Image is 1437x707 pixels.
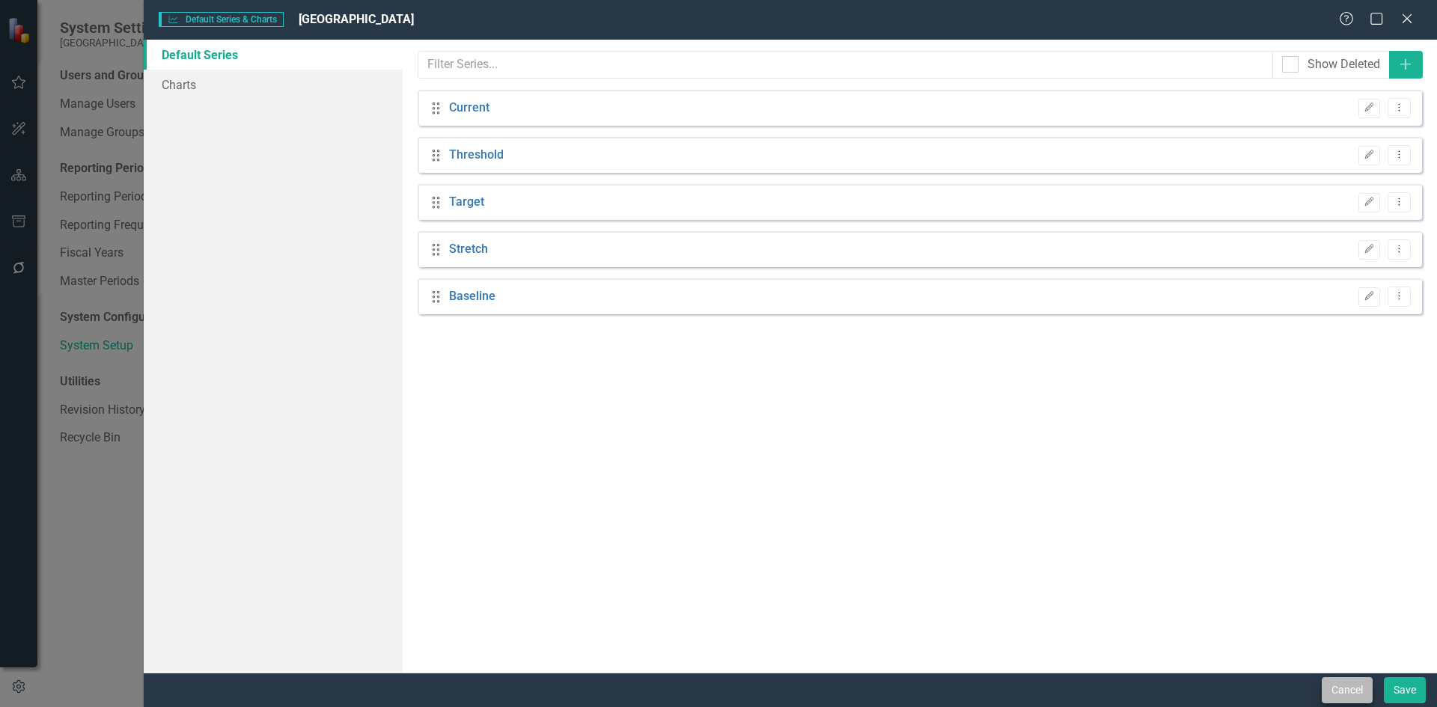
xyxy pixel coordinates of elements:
a: Current [449,100,489,117]
a: Stretch [449,241,488,258]
span: Default Series & Charts [159,12,284,27]
button: Save [1384,677,1426,703]
div: Show Deleted [1308,56,1380,73]
button: Cancel [1322,677,1373,703]
input: Filter Series... [418,51,1273,79]
a: Default Series [144,40,403,70]
span: [GEOGRAPHIC_DATA] [299,12,414,26]
a: Charts [144,70,403,100]
a: Threshold [449,147,504,164]
a: Baseline [449,288,495,305]
a: Target [449,194,484,211]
